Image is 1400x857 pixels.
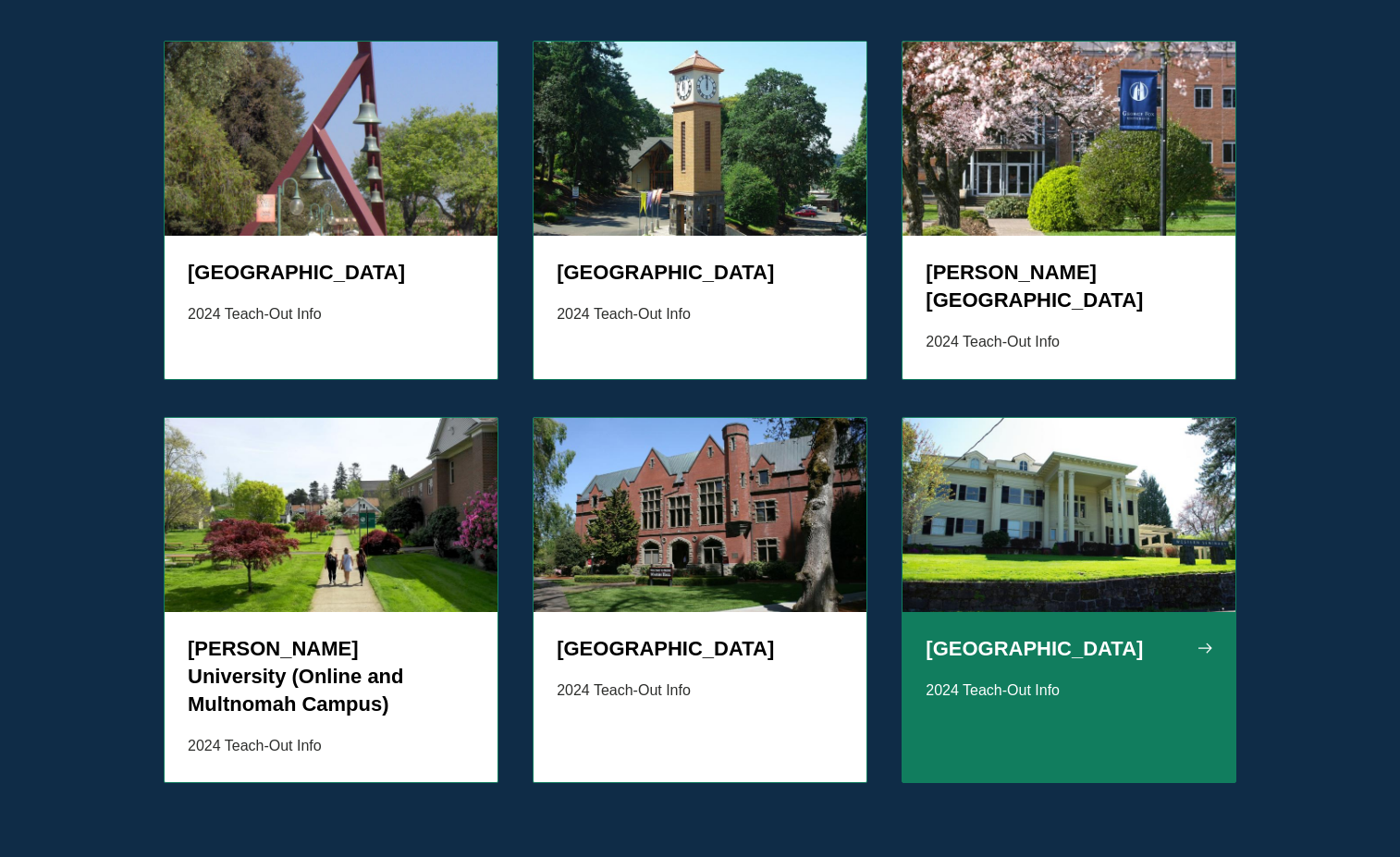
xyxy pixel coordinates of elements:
[557,301,843,328] p: 2024 Teach-Out Info
[902,417,1236,784] a: By M.O. Stevens - Own work, CC BY-SA 3.0, https://commons.wikimedia.org/w/index.php?curid=1920983...
[164,41,498,380] a: IM000125.JPG [GEOGRAPHIC_DATA] 2024 Teach-Out Info
[926,635,1212,663] h5: [GEOGRAPHIC_DATA]
[188,259,474,287] h5: [GEOGRAPHIC_DATA]
[557,259,843,287] h5: [GEOGRAPHIC_DATA]
[188,635,474,718] h5: [PERSON_NAME] University (Online and Multnomah Campus)
[165,418,497,612] img: Campus Tour
[926,329,1212,356] p: 2024 Teach-Out Info
[557,635,843,663] h5: [GEOGRAPHIC_DATA]
[902,41,1236,380] a: Cherry_blossoms_George_Fox [PERSON_NAME][GEOGRAPHIC_DATA] 2024 Teach-Out Info
[165,42,497,236] img: IM000125.JPG
[926,678,1212,704] p: 2024 Teach-Out Info
[903,42,1235,236] img: Cherry_blossoms_George_Fox
[533,41,867,380] a: By M.O. Stevens - Own work, CC BY-SA 3.0, https://commons.wikimedia.org/w/index.php?curid=7469256...
[188,733,474,760] p: 2024 Teach-Out Info
[534,42,866,236] img: By M.O. Stevens - Own work, CC BY-SA 3.0, https://commons.wikimedia.org/w/index.php?curid=7469256
[164,417,498,784] a: Campus Tour [PERSON_NAME] University (Online and Multnomah Campus) 2024 Teach-Out Info
[533,417,867,784] a: By born1945 from Hillsboro, Oregon, USA - Marsh Hall, Pacific University, CC BY 2.0, https://comm...
[557,678,843,704] p: 2024 Teach-Out Info
[534,418,866,612] img: By born1945 from Hillsboro, Oregon, USA - Marsh Hall, Pacific University, CC BY 2.0, https://comm...
[903,418,1235,612] img: Western Seminary
[188,301,474,328] p: 2024 Teach-Out Info
[926,259,1212,314] h5: [PERSON_NAME][GEOGRAPHIC_DATA]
